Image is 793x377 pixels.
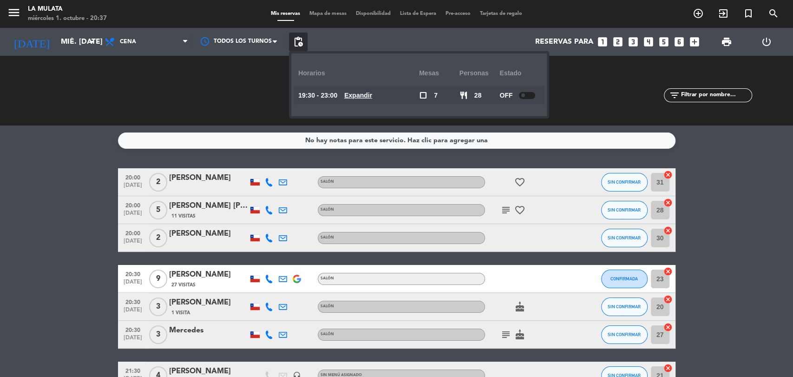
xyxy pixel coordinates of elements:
i: favorite_border [514,205,525,216]
span: Tarjetas de regalo [475,11,527,16]
i: menu [7,6,21,20]
div: Mercedes [169,324,248,337]
img: google-logo.png [293,275,301,283]
u: Expandir [344,92,372,99]
span: Salón [321,332,334,336]
i: search [768,8,779,19]
span: 5 [149,201,167,219]
i: add_circle_outline [693,8,704,19]
div: Mesas [419,60,459,86]
i: [DATE] [7,32,56,52]
div: miércoles 1. octubre - 20:37 [28,14,107,23]
span: SIN CONFIRMAR [608,207,641,212]
button: SIN CONFIRMAR [601,201,648,219]
span: OFF [499,90,512,101]
div: LOG OUT [747,28,786,56]
input: Filtrar por nombre... [680,90,752,100]
span: SIN CONFIRMAR [608,304,641,309]
div: [PERSON_NAME] [169,172,248,184]
span: 2 [149,173,167,192]
i: looks_5 [658,36,670,48]
i: looks_one [596,36,609,48]
button: SIN CONFIRMAR [601,325,648,344]
i: cake [514,329,525,340]
span: 1 Visita [171,309,190,317]
i: cancel [663,267,673,276]
i: cancel [663,364,673,373]
span: [DATE] [121,210,144,221]
i: looks_4 [642,36,655,48]
span: Salón [321,304,334,308]
button: menu [7,6,21,23]
span: 20:00 [121,227,144,238]
span: Disponibilidad [351,11,395,16]
span: [DATE] [121,238,144,249]
i: filter_list [668,90,680,101]
span: SIN CONFIRMAR [608,332,641,337]
i: cancel [663,198,673,207]
span: SIN CONFIRMAR [608,179,641,185]
i: cancel [663,295,673,304]
span: Lista de Espera [395,11,441,16]
span: [DATE] [121,279,144,290]
span: 27 Visitas [171,281,196,289]
span: check_box_outline_blank [419,91,427,99]
span: Salón [321,236,334,239]
span: 21:30 [121,365,144,376]
i: favorite_border [514,177,525,188]
span: [DATE] [121,335,144,345]
span: 20:30 [121,268,144,279]
i: cancel [663,226,673,235]
i: looks_6 [673,36,685,48]
span: 28 [474,90,482,101]
span: [DATE] [121,182,144,193]
div: Estado [499,60,540,86]
button: SIN CONFIRMAR [601,173,648,192]
span: CONFIRMADA [610,276,638,281]
span: pending_actions [293,36,304,47]
i: looks_two [612,36,624,48]
i: cancel [663,323,673,332]
div: [PERSON_NAME] [PERSON_NAME] [169,200,248,212]
i: cancel [663,170,673,179]
span: Reservas para [535,38,593,46]
i: subject [500,205,511,216]
div: personas [459,60,500,86]
span: Mapa de mesas [305,11,351,16]
span: 20:00 [121,199,144,210]
i: cake [514,301,525,312]
i: arrow_drop_down [86,36,98,47]
span: 3 [149,325,167,344]
span: [DATE] [121,307,144,317]
span: 19:30 - 23:00 [298,90,337,101]
div: No hay notas para este servicio. Haz clic para agregar una [305,135,488,146]
div: [PERSON_NAME] [169,269,248,281]
i: subject [500,329,511,340]
button: SIN CONFIRMAR [601,298,648,316]
span: 11 Visitas [171,212,196,220]
span: Cena [120,39,136,45]
div: La Mulata [28,5,107,14]
button: SIN CONFIRMAR [601,229,648,247]
i: add_box [688,36,701,48]
span: Salón [321,180,334,184]
span: 20:30 [121,324,144,335]
span: Salón [321,277,334,280]
i: exit_to_app [718,8,729,19]
span: 9 [149,270,167,288]
i: power_settings_new [760,36,772,47]
span: 20:30 [121,296,144,307]
div: [PERSON_NAME] [169,297,248,309]
div: Horarios [298,60,419,86]
span: Salón [321,208,334,212]
span: 2 [149,229,167,247]
span: print [721,36,732,47]
i: looks_3 [627,36,639,48]
i: turned_in_not [743,8,754,19]
span: 3 [149,298,167,316]
span: restaurant [459,91,468,99]
span: 7 [434,90,438,101]
span: Sin menú asignado [321,373,362,377]
span: 20:00 [121,172,144,182]
span: Pre-acceso [441,11,475,16]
